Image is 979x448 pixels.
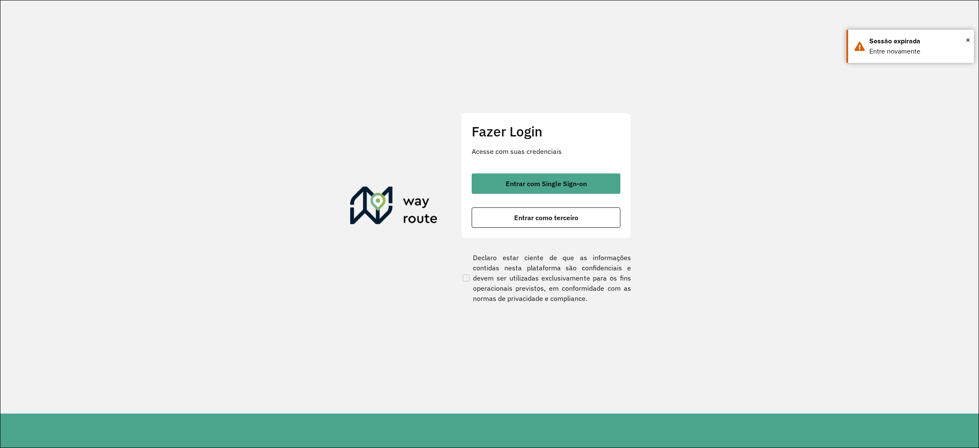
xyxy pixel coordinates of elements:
img: Roteirizador AmbevTech [350,187,438,227]
div: Sessão expirada [869,36,968,46]
p: Acesse com suas credenciais [472,146,620,156]
span: Entrar como terceiro [514,214,578,221]
button: Close [966,34,970,46]
button: button [472,207,620,228]
span: Entrar com Single Sign-on [506,180,587,187]
h2: Fazer Login [472,123,620,139]
div: Entre novamente [869,46,968,57]
button: button [472,173,620,194]
label: Declaro estar ciente de que as informações contidas nesta plataforma são confidenciais e devem se... [461,252,631,303]
span: × [966,34,970,46]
